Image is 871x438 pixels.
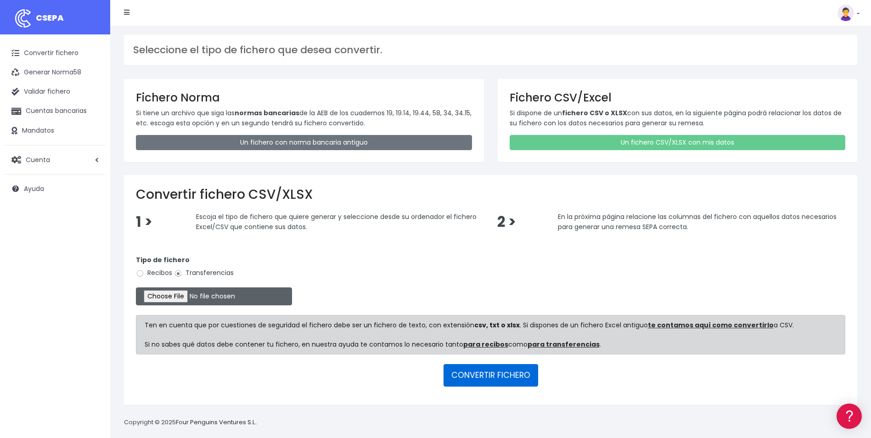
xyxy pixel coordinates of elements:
button: Contáctanos [9,246,174,262]
strong: fichero CSV o XLSX [562,108,627,118]
p: Copyright © 2025 . [124,418,258,427]
strong: Tipo de fichero [136,255,190,264]
strong: normas bancarias [235,108,299,118]
div: Programadores [9,220,174,229]
button: CONVERTIR FICHERO [444,364,538,386]
span: Ayuda [24,184,44,193]
span: En la próxima página relacione las columnas del fichero con aquellos datos necesarios para genera... [558,212,837,231]
a: Un fichero con norma bancaria antiguo [136,135,472,150]
img: profile [837,5,854,21]
a: Mandatos [5,121,106,140]
h3: Fichero Norma [136,91,472,104]
div: Información general [9,64,174,73]
div: Facturación [9,182,174,191]
span: Cuenta [26,155,50,164]
a: Ayuda [5,179,106,198]
a: Validar fichero [5,82,106,101]
a: Información general [9,78,174,92]
a: Four Penguins Ventures S.L. [176,418,256,427]
a: para recibos [463,340,508,349]
label: Transferencias [174,268,234,278]
a: General [9,197,174,211]
a: Cuenta [5,150,106,169]
span: 1 > [136,212,152,232]
div: Ten en cuenta que por cuestiones de seguridad el fichero debe ser un fichero de texto, con extens... [136,315,845,354]
span: Escoja el tipo de fichero que quiere generar y seleccione desde su ordenador el fichero Excel/CSV... [196,212,477,231]
a: Generar Norma58 [5,63,106,82]
span: CSEPA [36,12,64,23]
a: Formatos [9,116,174,130]
strong: csv, txt o xlsx [474,320,520,330]
a: API [9,235,174,249]
a: te contamos aquí como convertirlo [648,320,774,330]
p: Si dispone de un con sus datos, en la siguiente página podrá relacionar los datos de su fichero c... [510,108,846,129]
h3: Seleccione el tipo de fichero que desea convertir. [133,44,848,56]
h3: Fichero CSV/Excel [510,91,846,104]
a: Un fichero CSV/XLSX con mis datos [510,135,846,150]
a: para transferencias [528,340,600,349]
p: Si tiene un archivo que siga las de la AEB de los cuadernos 19, 19.14, 19.44, 58, 34, 34.15, etc.... [136,108,472,129]
a: Convertir fichero [5,44,106,63]
a: POWERED BY ENCHANT [126,264,177,273]
label: Recibos [136,268,172,278]
a: Cuentas bancarias [5,101,106,121]
a: Perfiles de empresas [9,159,174,173]
h2: Convertir fichero CSV/XLSX [136,187,845,202]
img: logo [11,7,34,30]
div: Convertir ficheros [9,101,174,110]
a: Problemas habituales [9,130,174,145]
a: Videotutoriales [9,145,174,159]
span: 2 > [497,212,516,232]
